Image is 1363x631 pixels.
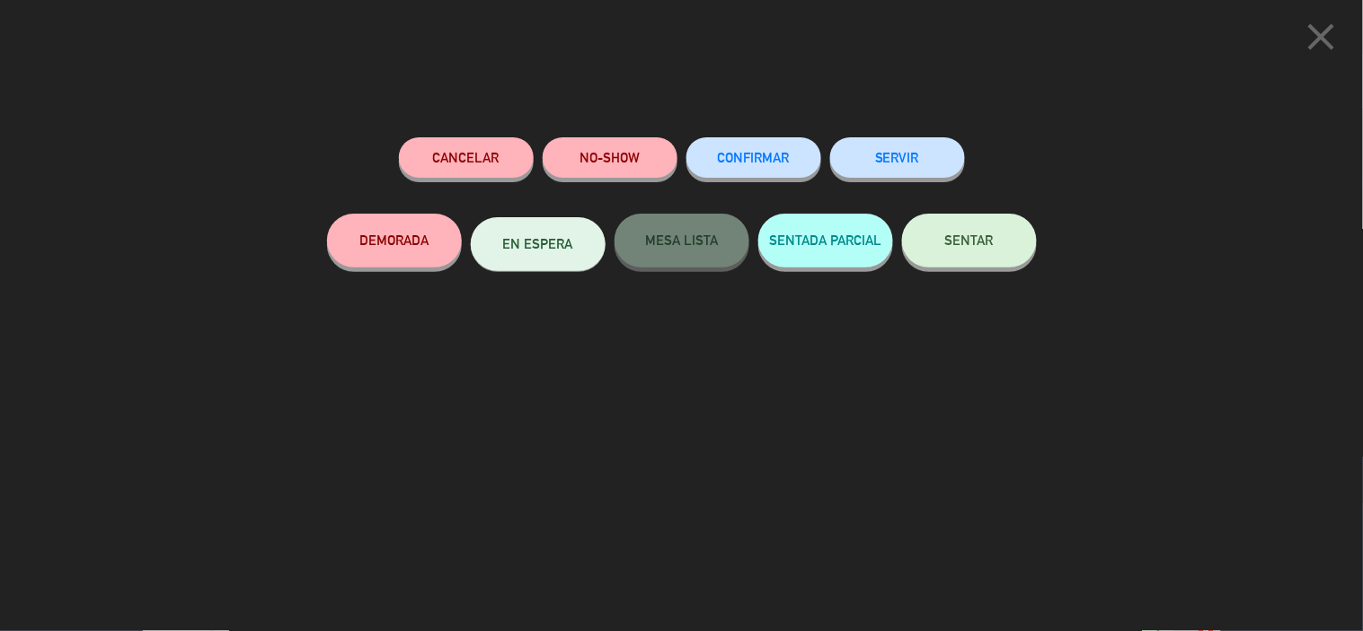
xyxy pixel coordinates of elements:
button: close [1294,13,1350,66]
button: SENTADA PARCIAL [758,214,893,267]
button: EN ESPERA [471,217,606,271]
button: SENTAR [902,214,1037,267]
button: Cancelar [399,137,534,178]
button: SERVIR [830,137,965,178]
span: CONFIRMAR [718,150,790,165]
button: CONFIRMAR [686,137,821,178]
button: NO-SHOW [543,137,677,178]
button: DEMORADA [327,214,462,267]
i: close [1299,14,1344,59]
button: MESA LISTA [615,214,749,267]
span: SENTAR [945,232,994,248]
